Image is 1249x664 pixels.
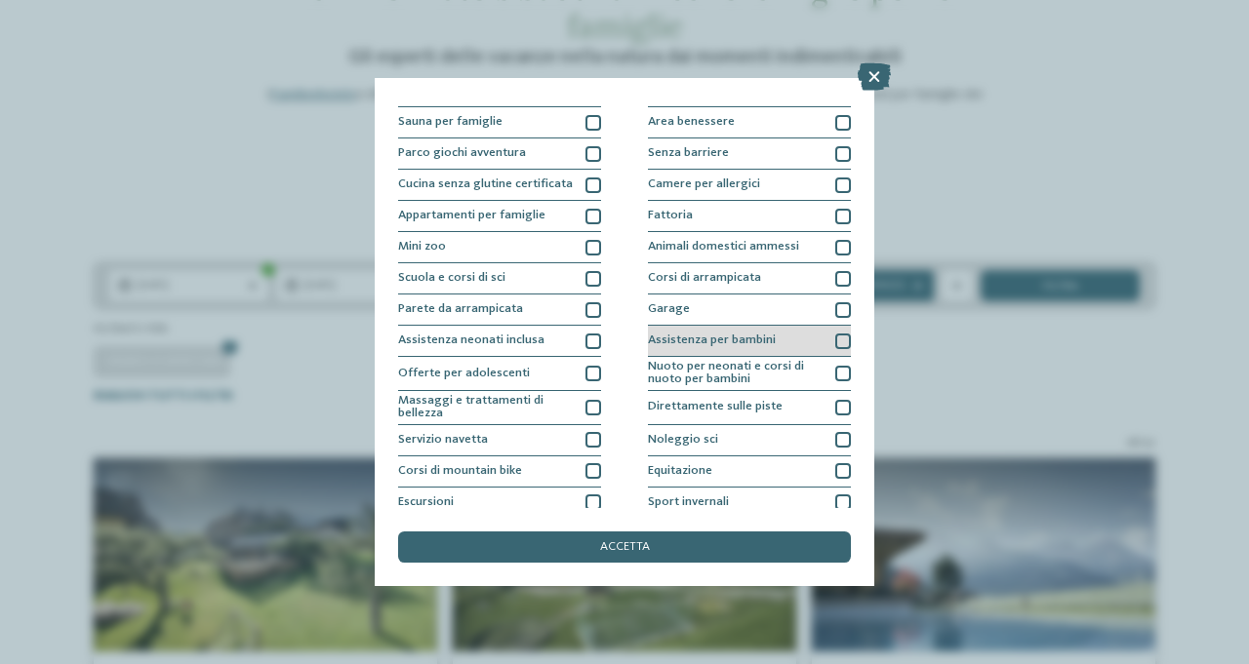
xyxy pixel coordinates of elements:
[648,272,761,285] span: Corsi di arrampicata
[648,178,760,191] span: Camere per allergici
[648,241,799,254] span: Animali domestici ammessi
[398,434,488,447] span: Servizio navetta
[648,434,718,447] span: Noleggio sci
[398,368,530,380] span: Offerte per adolescenti
[648,401,783,413] span: Direttamente sulle piste
[648,147,729,160] span: Senza barriere
[398,272,505,285] span: Scuola e corsi di sci
[648,465,712,478] span: Equitazione
[648,303,690,316] span: Garage
[398,178,573,191] span: Cucina senza glutine certificata
[648,334,776,347] span: Assistenza per bambini
[398,334,544,347] span: Assistenza neonati inclusa
[398,496,454,509] span: Escursioni
[398,210,545,222] span: Appartamenti per famiglie
[600,541,650,554] span: accetta
[648,116,735,129] span: Area benessere
[648,210,693,222] span: Fattoria
[398,465,522,478] span: Corsi di mountain bike
[398,395,574,420] span: Massaggi e trattamenti di bellezza
[648,361,824,386] span: Nuoto per neonati e corsi di nuoto per bambini
[648,496,729,509] span: Sport invernali
[398,241,446,254] span: Mini zoo
[398,303,523,316] span: Parete da arrampicata
[398,147,526,160] span: Parco giochi avventura
[398,116,503,129] span: Sauna per famiglie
